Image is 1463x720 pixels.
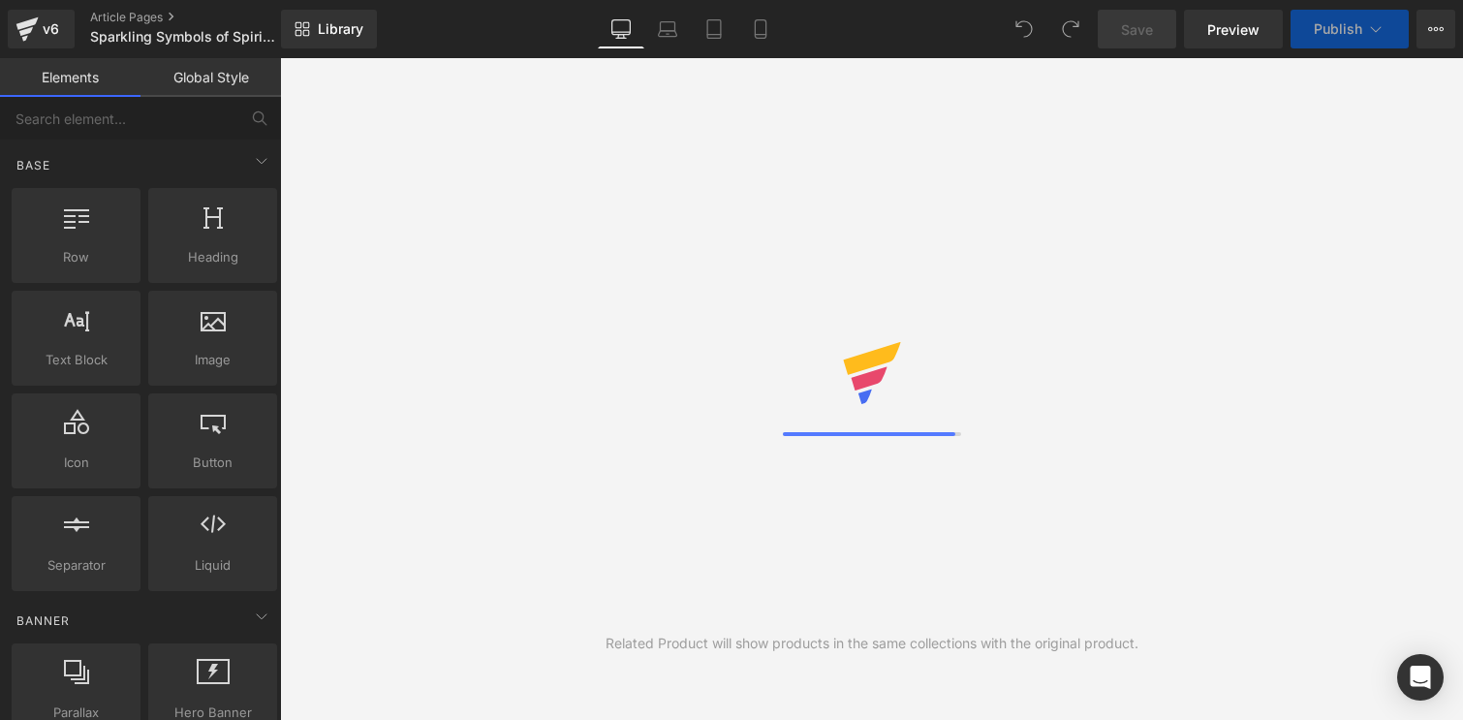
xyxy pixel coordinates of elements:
div: v6 [39,16,63,42]
a: New Library [281,10,377,48]
button: Redo [1051,10,1090,48]
button: More [1416,10,1455,48]
span: Image [154,350,271,370]
span: Save [1121,19,1153,40]
a: Article Pages [90,10,313,25]
span: Banner [15,611,72,630]
span: Heading [154,247,271,267]
span: Library [318,20,363,38]
button: Publish [1291,10,1409,48]
a: Desktop [598,10,644,48]
span: Separator [17,555,135,576]
a: Laptop [644,10,691,48]
a: v6 [8,10,75,48]
a: Global Style [140,58,281,97]
span: Row [17,247,135,267]
a: Mobile [737,10,784,48]
a: Tablet [691,10,737,48]
span: Text Block [17,350,135,370]
span: Publish [1314,21,1362,37]
button: Undo [1005,10,1043,48]
div: Open Intercom Messenger [1397,654,1444,701]
span: Base [15,156,52,174]
span: Preview [1207,19,1260,40]
a: Preview [1184,10,1283,48]
span: Icon [17,453,135,473]
span: Sparkling Symbols of Spirituality [90,29,276,45]
span: Liquid [154,555,271,576]
span: Button [154,453,271,473]
div: Related Product will show products in the same collections with the original product. [606,633,1138,654]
